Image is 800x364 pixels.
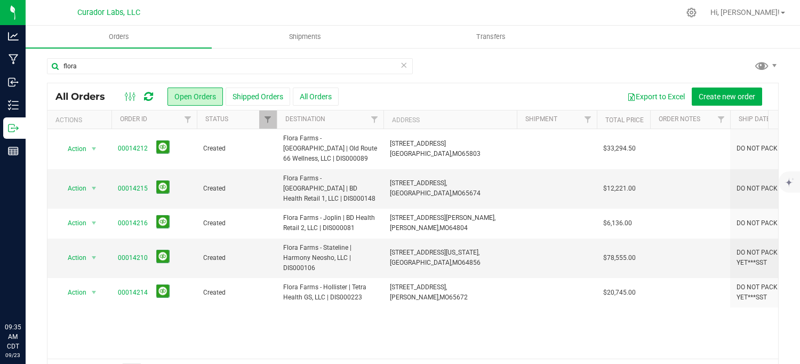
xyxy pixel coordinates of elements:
[293,88,339,106] button: All Orders
[400,58,407,72] span: Clear
[8,146,19,156] inline-svg: Reports
[58,250,87,265] span: Action
[713,110,730,129] a: Filter
[283,243,377,274] span: Flora Farms - Stateline | Harmony Neosho, LLC | DIS000106
[452,259,462,266] span: MO
[87,285,101,300] span: select
[439,294,449,301] span: MO
[8,54,19,65] inline-svg: Manufacturing
[203,288,270,298] span: Created
[94,32,143,42] span: Orders
[283,173,377,204] span: Flora Farms - [GEOGRAPHIC_DATA] | BD Health Retail 1, LLC | DIS000148
[87,141,101,156] span: select
[26,26,212,48] a: Orders
[11,279,43,311] iframe: Resource center
[390,224,439,232] span: [PERSON_NAME],
[87,181,101,196] span: select
[452,189,462,197] span: MO
[203,253,270,263] span: Created
[283,282,377,303] span: Flora Farms - Hollister | Tetra Health GS, LLC | DIS000223
[449,224,468,232] span: 64804
[390,249,479,256] span: [STREET_ADDRESS][US_STATE],
[5,322,21,351] p: 09:35 AM CDT
[390,214,495,221] span: [STREET_ADDRESS][PERSON_NAME],
[699,92,755,101] span: Create new order
[58,216,87,231] span: Action
[462,150,481,157] span: 65803
[77,8,140,17] span: Curador Labs, LLC
[226,88,290,106] button: Shipped Orders
[390,150,452,157] span: [GEOGRAPHIC_DATA],
[55,91,116,102] span: All Orders
[390,140,446,147] span: [STREET_ADDRESS]
[737,144,790,154] span: DO NOT PACK YET
[390,294,439,301] span: [PERSON_NAME],
[203,218,270,228] span: Created
[47,58,413,74] input: Search Order ID, Destination, Customer PO...
[118,184,148,194] a: 00014215
[8,77,19,88] inline-svg: Inbound
[8,31,19,42] inline-svg: Analytics
[579,110,597,129] a: Filter
[118,288,148,298] a: 00014214
[383,110,517,129] th: Address
[58,141,87,156] span: Action
[605,116,644,124] a: Total Price
[685,7,698,18] div: Manage settings
[87,216,101,231] span: select
[737,184,790,194] span: DO NOT PACK YET
[283,133,377,164] span: Flora Farms - [GEOGRAPHIC_DATA] | Old Route 66 Wellness, LLC | DIS000089
[118,253,148,263] a: 00014210
[603,253,636,263] span: $78,555.00
[120,115,147,123] a: Order ID
[390,259,452,266] span: [GEOGRAPHIC_DATA],
[439,224,449,232] span: MO
[390,179,447,187] span: [STREET_ADDRESS],
[259,110,277,129] a: Filter
[118,144,148,154] a: 00014212
[167,88,223,106] button: Open Orders
[603,288,636,298] span: $20,745.00
[620,88,692,106] button: Export to Excel
[212,26,398,48] a: Shipments
[366,110,383,129] a: Filter
[205,115,228,123] a: Status
[118,218,148,228] a: 00014216
[603,184,636,194] span: $12,221.00
[8,100,19,110] inline-svg: Inventory
[285,115,325,123] a: Destination
[449,294,468,301] span: 65672
[603,144,636,154] span: $33,294.50
[452,150,462,157] span: MO
[462,259,481,266] span: 64856
[737,218,790,228] span: DO NOT PACK YET
[692,88,762,106] button: Create new order
[390,189,452,197] span: [GEOGRAPHIC_DATA],
[603,218,632,228] span: $6,136.00
[390,283,447,291] span: [STREET_ADDRESS],
[203,144,270,154] span: Created
[58,285,87,300] span: Action
[398,26,584,48] a: Transfers
[462,32,520,42] span: Transfers
[275,32,335,42] span: Shipments
[5,351,21,359] p: 09/23
[659,115,700,123] a: Order Notes
[58,181,87,196] span: Action
[55,116,107,124] div: Actions
[525,115,557,123] a: Shipment
[179,110,197,129] a: Filter
[462,189,481,197] span: 65674
[203,184,270,194] span: Created
[283,213,377,233] span: Flora Farms - Joplin | BD Health Retail 2, LLC | DIS000081
[710,8,780,17] span: Hi, [PERSON_NAME]!
[87,250,101,265] span: select
[8,123,19,133] inline-svg: Outbound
